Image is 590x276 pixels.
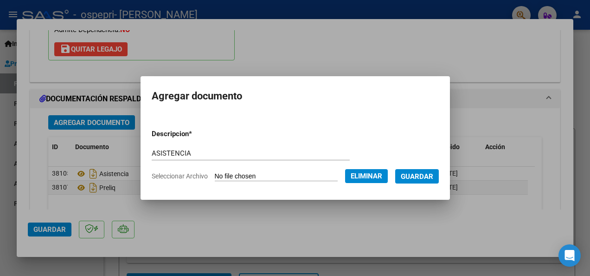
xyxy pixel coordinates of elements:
[558,244,581,267] div: Open Intercom Messenger
[152,129,238,139] p: Descripcion
[401,172,433,181] span: Guardar
[152,87,439,105] h2: Agregar documento
[152,172,208,180] span: Seleccionar Archivo
[395,169,439,184] button: Guardar
[351,172,382,180] span: Eliminar
[345,169,388,183] button: Eliminar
